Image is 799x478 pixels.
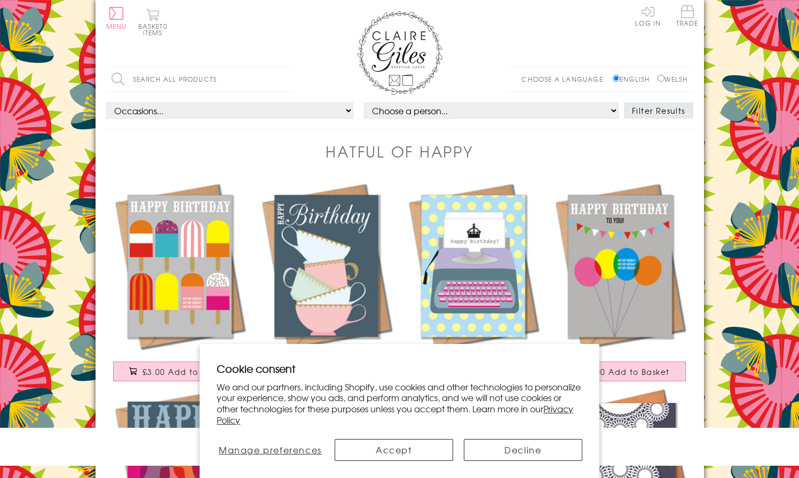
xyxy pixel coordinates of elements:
[400,178,547,364] a: Birthday Card, Typewriter, Happy Birthday £3.00 Add to Basket
[464,439,582,461] button: Decline
[106,21,127,31] span: Menu
[357,11,442,95] img: Claire Giles Greetings Cards
[253,178,400,364] a: Birthday Card, Tea Cups, Happy Birthday £3.00 Add to Basket
[326,140,473,162] h1: Hatful of Happy
[613,75,620,82] input: English
[106,178,253,353] img: Birthday Card, Ice Lollies, Happy Birthday
[676,5,699,28] a: Trade
[219,443,322,456] span: Manage preferences
[217,361,582,376] h2: Cookie consent
[106,178,253,364] a: Birthday Card, Ice Lollies, Happy Birthday £3.00 Add to Basket
[335,439,453,461] button: Accept
[282,67,293,91] input: Search
[143,21,168,37] span: 0 items
[624,103,693,119] button: Filter Results
[143,366,230,377] span: £3.00 Add to Basket
[613,74,655,84] label: English
[400,178,547,353] img: Birthday Card, Typewriter, Happy Birthday
[658,75,664,82] input: Welsh
[676,5,699,26] span: Trade
[217,381,582,426] p: We and our partners, including Shopify, use cookies and other technologies to personalize your ex...
[635,5,661,26] a: Log In
[547,178,693,364] a: Birthday Card, Balloons, Happy Birthday To You! £3.00 Add to Basket
[521,74,611,84] p: Choose a language:
[217,439,323,461] button: Manage preferences
[547,178,693,353] img: Birthday Card, Balloons, Happy Birthday To You!
[138,9,168,36] button: Basket0 items
[658,74,688,84] label: Welsh
[553,362,686,381] button: £3.00 Add to Basket
[583,366,670,377] span: £3.00 Add to Basket
[113,362,246,381] button: £3.00 Add to Basket
[253,178,400,353] img: Birthday Card, Tea Cups, Happy Birthday
[217,402,573,426] a: Privacy Policy
[106,67,293,91] input: Search all products
[106,7,127,29] button: Menu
